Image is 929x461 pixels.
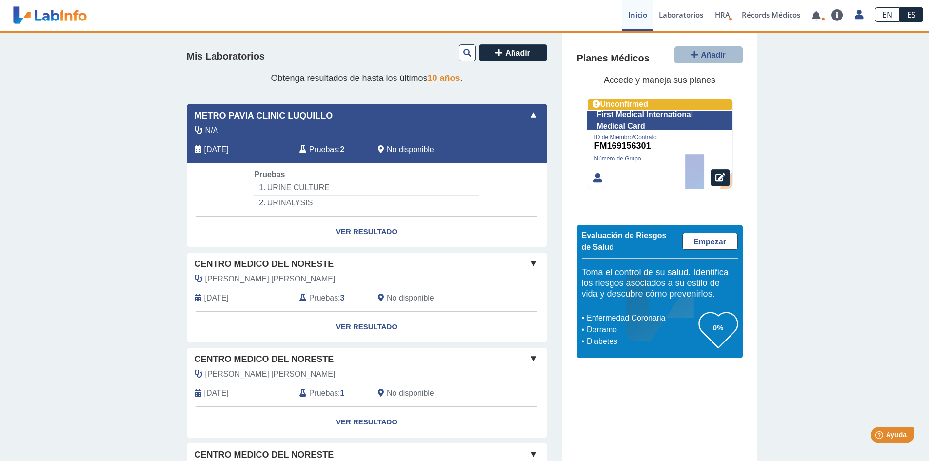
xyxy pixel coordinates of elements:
li: URINALYSIS [254,196,479,210]
span: 2025-07-23 [204,387,229,399]
h5: Toma el control de su salud. Identifica los riesgos asociados a su estilo de vida y descubre cómo... [582,268,738,300]
a: EN [875,7,900,22]
b: 1 [340,389,345,397]
a: Ver Resultado [187,217,547,247]
span: Pruebas [309,144,338,156]
span: 2025-08-12 [204,144,229,156]
b: 3 [340,294,345,302]
span: Añadir [505,49,530,57]
span: N/A [205,125,218,137]
span: HRA [715,10,730,20]
span: Pruebas [309,292,338,304]
a: ES [900,7,923,22]
button: Añadir [479,44,547,61]
span: 2025-07-24 [204,292,229,304]
iframe: Help widget launcher [842,423,918,450]
li: Enfermedad Coronaria [584,312,699,324]
span: Accede y maneja sus planes [604,76,715,85]
a: Ver Resultado [187,407,547,438]
li: Derrame [584,324,699,336]
li: Diabetes [584,336,699,347]
button: Añadir [674,46,743,63]
h4: Mis Laboratorios [187,51,265,62]
span: Añadir [701,51,726,59]
span: Velazquez Ortiz, Renan [205,273,336,285]
span: No disponible [387,387,434,399]
a: Ver Resultado [187,312,547,342]
span: Pruebas [309,387,338,399]
h3: 0% [699,321,738,334]
div: : [292,292,371,304]
span: Pruebas [254,170,285,179]
h4: Planes Médicos [577,53,650,65]
a: Empezar [682,233,738,250]
div: : [292,144,371,156]
span: No disponible [387,292,434,304]
span: Lopez Peña, Gloria [205,368,336,380]
span: Empezar [693,238,726,246]
div: : [292,387,371,399]
span: No disponible [387,144,434,156]
span: Metro Pavia Clinic Luquillo [195,109,333,122]
span: Centro Medico Del Noreste [195,353,334,366]
span: Evaluación de Riesgos de Salud [582,231,667,251]
b: 2 [340,145,345,154]
span: 10 años [428,73,460,83]
li: URINE CULTURE [254,180,479,196]
span: Obtenga resultados de hasta los últimos . [271,73,462,83]
span: Centro Medico Del Noreste [195,258,334,271]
